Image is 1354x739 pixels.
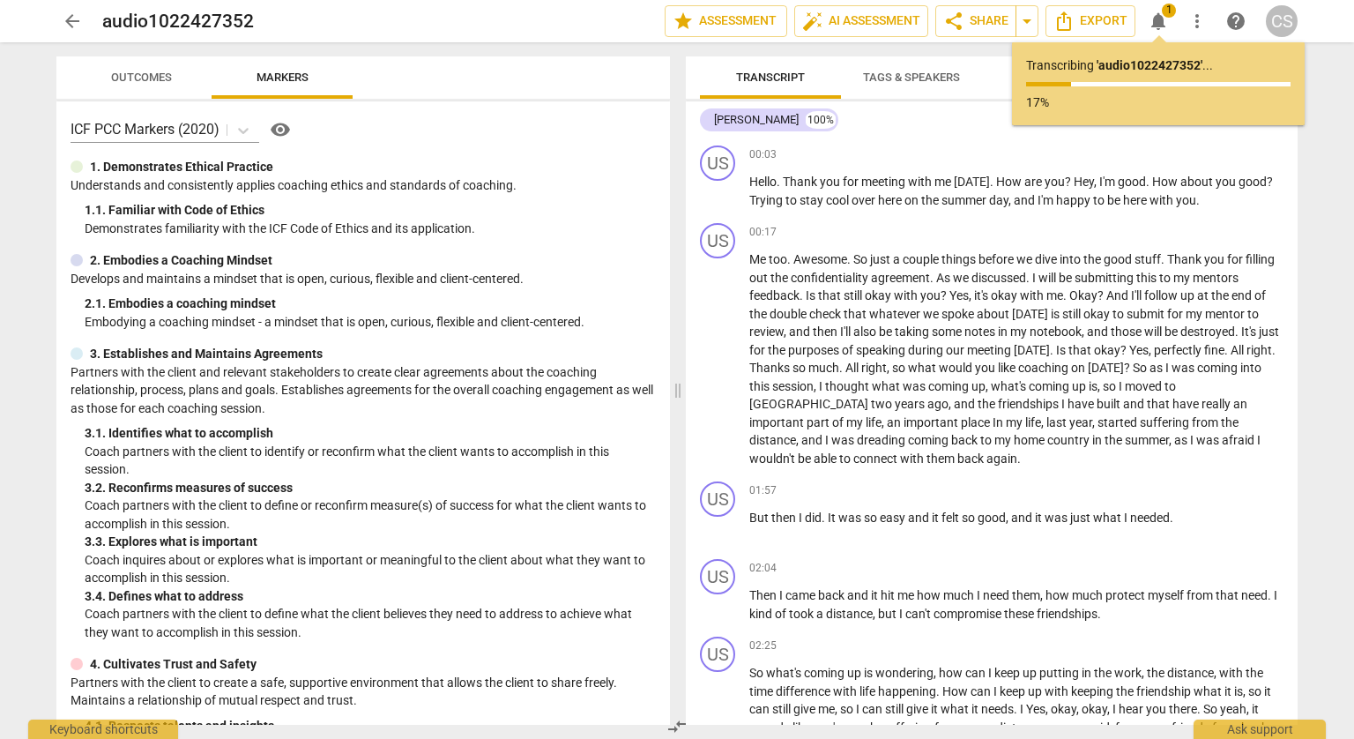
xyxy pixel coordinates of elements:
span: [DATE] [1014,343,1050,357]
span: Yes [949,288,969,302]
span: also [853,325,879,339]
span: you [1176,193,1196,207]
span: my [1173,271,1193,285]
div: Change speaker [700,146,735,181]
span: visibility [270,119,291,140]
span: day [989,193,1008,207]
span: , [882,415,887,429]
a: Help [1220,5,1252,37]
span: here [1123,193,1149,207]
span: . [777,175,783,189]
span: , [784,325,789,339]
p: 17% [1026,93,1291,112]
span: meeting [861,175,908,189]
span: Assessment [673,11,779,32]
span: so [1103,379,1119,393]
span: this [749,379,772,393]
span: . [930,271,936,285]
span: , [949,397,954,411]
p: 1. Demonstrates Ethical Practice [90,158,273,176]
p: 3. Establishes and Maintains Agreements [90,345,323,363]
span: filling [1246,252,1275,266]
span: are [1024,175,1045,189]
span: we [953,271,971,285]
span: In [993,415,1006,429]
span: to [1112,307,1127,321]
button: CS [1266,5,1298,37]
span: Okay [1069,288,1097,302]
span: Yes [1129,343,1149,357]
span: more_vert [1187,11,1208,32]
span: place [961,415,993,429]
span: built [1097,397,1123,411]
span: submit [1127,307,1167,321]
span: Tags & Speakers [863,71,960,84]
span: over [852,193,878,207]
span: what [908,361,939,375]
span: mentors [1193,271,1239,285]
div: Change speaker [700,223,735,258]
span: arrow_drop_down [1016,11,1038,32]
span: before [978,252,1016,266]
span: up [1180,288,1197,302]
span: okay [865,288,894,302]
span: [DATE] [954,175,990,189]
span: Hey [1074,175,1094,189]
span: double [770,307,809,321]
span: be [1164,325,1180,339]
p: Embodying a coaching mindset - a mindset that is open, curious, flexible and client-centered. [85,313,656,332]
span: what's [991,379,1029,393]
span: thought [825,379,872,393]
span: How [996,175,1024,189]
span: much [808,361,839,375]
span: meeting [967,343,1014,357]
span: have [1172,397,1201,411]
span: part [807,415,832,429]
span: star [673,11,694,32]
span: the [749,307,770,321]
span: coming [1029,379,1072,393]
span: life [1025,415,1041,429]
span: purposes [788,343,842,357]
span: my [1186,307,1205,321]
span: coaching [1018,361,1071,375]
span: [DATE] [1012,307,1051,321]
span: be [1107,193,1123,207]
span: . [1146,175,1152,189]
span: here [878,193,904,207]
span: spoke [941,307,977,321]
span: will [1038,271,1059,285]
span: from [1192,415,1221,429]
p: Partners with the client and relevant stakeholders to create clear agreements about the coaching ... [71,363,656,418]
span: Share [943,11,1008,32]
span: okay [991,288,1020,302]
span: . [1161,252,1167,266]
span: about [1180,175,1216,189]
p: ICF PCC Markers (2020) [71,119,219,139]
span: taking [895,325,932,339]
span: summer [941,193,989,207]
span: cool [826,193,852,207]
span: my [1010,325,1030,339]
span: . [1235,325,1241,339]
span: good [1118,175,1146,189]
span: compare_arrows [666,716,688,737]
span: the [1083,252,1104,266]
span: years [895,397,927,411]
span: coming [1197,361,1240,375]
span: during [908,343,946,357]
span: I [819,379,825,393]
span: It's [1241,325,1259,339]
button: Sharing summary [1015,5,1038,37]
span: will [1144,325,1164,339]
div: Keyboard shortcuts [28,720,178,739]
span: was [1172,361,1197,375]
button: Assessment [665,5,787,37]
span: out [749,271,770,285]
p: Demonstrates familiarity with the ICF Code of Ethics and its application. [85,220,656,238]
span: this [1136,271,1159,285]
span: still [1062,307,1083,321]
span: me [934,175,954,189]
span: some [932,325,964,339]
button: AI Assessment [794,5,928,37]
